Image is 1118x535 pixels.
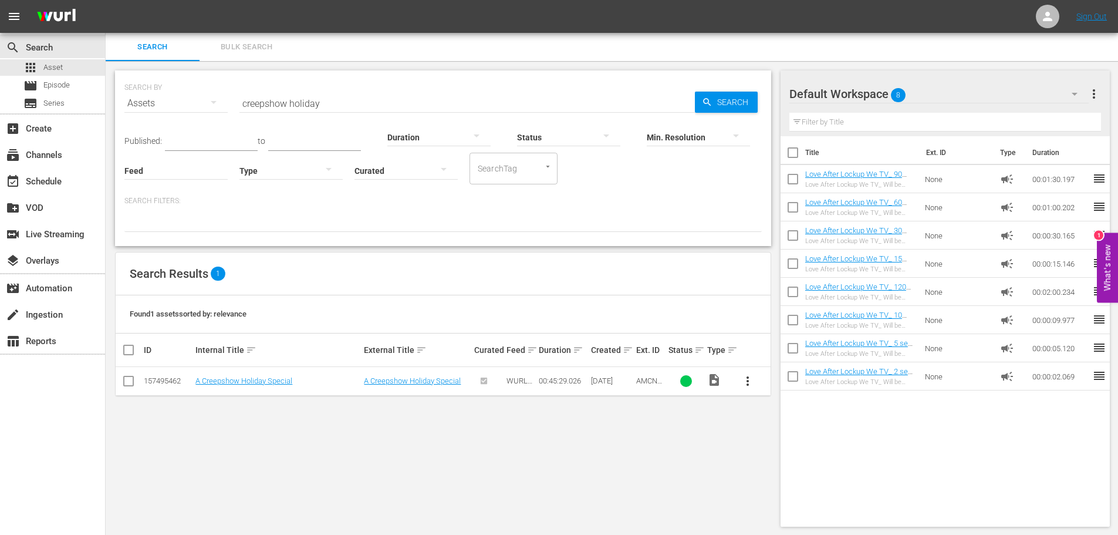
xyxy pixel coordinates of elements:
[1097,233,1118,302] button: Open Feedback Widget
[1000,313,1014,327] span: Ad
[1092,369,1106,383] span: reorder
[124,87,228,120] div: Assets
[920,250,995,278] td: None
[919,136,994,169] th: Ext. ID
[364,376,461,385] a: A Creepshow Holiday Special
[805,198,907,216] a: Love After Lockup We TV_ 60 sec ad slate
[1028,193,1092,221] td: 00:01:00.202
[6,41,20,55] span: Search
[1094,230,1103,240] div: 1
[668,343,704,357] div: Status
[124,136,162,146] span: Published:
[1000,257,1014,271] span: Ad
[506,376,532,394] span: WURL Feed
[246,345,256,355] span: sort
[124,196,762,206] p: Search Filters:
[195,343,360,357] div: Internal Title
[805,181,916,189] div: Love After Lockup We TV_ Will be right back 90 S01642109001 FINAL
[805,254,907,272] a: Love After Lockup We TV_ 15 sec ad slate
[707,373,721,387] span: Video
[1028,165,1092,193] td: 00:01:30.197
[144,376,192,385] div: 157495462
[23,96,38,110] span: Series
[43,97,65,109] span: Series
[6,201,20,215] span: VOD
[805,378,916,386] div: Love After Lockup We TV_ Will be right back 02 S01642103001 FINAL
[805,265,916,273] div: Love After Lockup We TV_ Will be right back 15 S01642106001 FINAL
[130,267,208,281] span: Search Results
[591,343,633,357] div: Created
[207,41,286,54] span: Bulk Search
[1025,136,1096,169] th: Duration
[1028,221,1092,250] td: 00:00:30.165
[1028,306,1092,334] td: 00:00:09.977
[920,165,995,193] td: None
[694,345,705,355] span: sort
[6,308,20,322] span: Ingestion
[695,92,758,113] button: Search
[920,221,995,250] td: None
[1028,334,1092,362] td: 00:00:05.120
[542,161,553,172] button: Open
[805,170,907,187] a: Love After Lockup We TV_ 90 sec ad slate
[195,376,292,385] a: A Creepshow Holiday Special
[6,334,20,348] span: Reports
[6,148,20,162] span: Channels
[712,92,758,113] span: Search
[805,350,916,358] div: Love After Lockup We TV_ Will be right back 05 S01642104001 FINAL
[993,136,1025,169] th: Type
[727,345,738,355] span: sort
[805,294,916,301] div: Love After Lockup We TV_ Will be right back 120 S01642110001 FINAL
[1028,250,1092,278] td: 00:00:15.146
[258,136,265,146] span: to
[1092,341,1106,355] span: reorder
[789,78,1089,110] div: Default Workspace
[1000,228,1014,243] span: Ad
[741,374,755,388] span: more_vert
[920,362,995,391] td: None
[144,345,192,355] div: ID
[7,9,21,23] span: menu
[636,376,662,403] span: AMCNVR0000064922
[805,339,913,356] a: Love After Lockup We TV_ 5 sec ad slate
[211,267,225,281] span: 1
[591,376,633,385] div: [DATE]
[6,281,20,295] span: Automation
[1028,278,1092,306] td: 00:02:00.234
[805,209,916,217] div: Love After Lockup We TV_ Will be right back 60 S01642108001 FINAL
[707,343,729,357] div: Type
[416,345,427,355] span: sort
[1000,200,1014,214] span: Ad
[23,79,38,93] span: Episode
[1092,312,1106,327] span: reorder
[1087,87,1101,101] span: more_vert
[539,376,587,385] div: 00:45:29.026
[506,343,535,357] div: Feed
[6,174,20,189] span: Schedule
[43,62,63,73] span: Asset
[1092,284,1106,298] span: reorder
[43,79,70,91] span: Episode
[920,193,995,221] td: None
[805,367,913,385] a: Love After Lockup We TV_ 2 sec ad slate
[805,136,919,169] th: Title
[1000,172,1014,186] span: Ad
[1087,80,1101,108] button: more_vert
[623,345,633,355] span: sort
[6,122,20,136] span: Create
[1076,12,1107,21] a: Sign Out
[891,83,906,107] span: 8
[364,343,471,357] div: External Title
[636,345,665,355] div: Ext. ID
[573,345,583,355] span: sort
[920,334,995,362] td: None
[113,41,192,54] span: Search
[805,226,907,244] a: Love After Lockup We TV_ 30 sec ad slate
[6,227,20,241] span: Live Streaming
[1092,228,1106,242] span: reorder
[539,343,587,357] div: Duration
[1092,171,1106,186] span: reorder
[1000,369,1014,383] span: Ad
[805,237,916,245] div: Love After Lockup We TV_ Will be right back 30 S01642107001 FINAL
[130,309,246,318] span: Found 1 assets sorted by: relevance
